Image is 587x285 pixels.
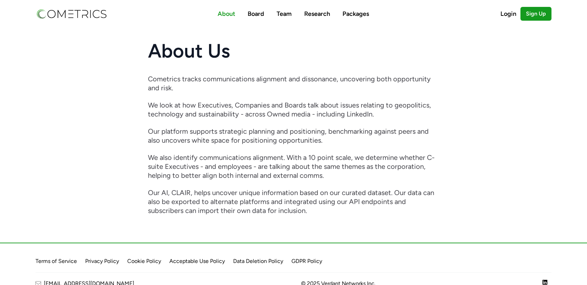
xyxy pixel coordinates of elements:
p: Our AI, CLAIR, helps uncover unique information based on our curated dataset. Our data can also b... [148,188,439,215]
a: Packages [342,10,369,18]
a: Cookie Policy [127,258,161,264]
a: Board [248,10,264,18]
a: Research [304,10,330,18]
a: Login [500,9,520,19]
img: Cometrics [36,8,107,20]
p: We also identify communications alignment. With a 10 point scale, we determine whether C-suite Ex... [148,153,439,180]
a: Acceptable Use Policy [169,258,225,264]
h1: About Us [148,41,439,61]
a: Terms of Service [36,258,77,264]
a: GDPR Policy [291,258,322,264]
p: We look at how Executives, Companies and Boards talk about issues relating to geopolitics, techno... [148,101,439,119]
p: Our platform supports strategic planning and positioning, benchmarking against peers and also unc... [148,127,439,145]
a: Team [277,10,292,18]
a: Privacy Policy [85,258,119,264]
p: Cometrics tracks communications alignment and dissonance, uncovering both opportunity and risk. [148,74,439,92]
a: Sign Up [520,7,551,21]
a: About [218,10,235,18]
a: Data Deletion Policy [233,258,283,264]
